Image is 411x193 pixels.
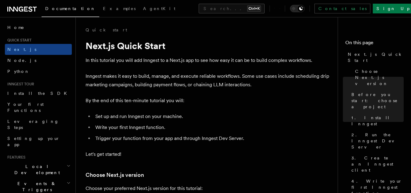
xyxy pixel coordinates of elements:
span: Documentation [45,6,96,11]
a: 2. Run the Inngest Dev Server [349,129,404,152]
button: Search...Ctrl+K [199,4,265,13]
span: AgentKit [143,6,175,11]
button: Toggle dark mode [290,5,305,12]
a: Home [5,22,72,33]
a: 1. Install Inngest [349,112,404,129]
a: Setting up your app [5,133,72,150]
span: Quick start [5,38,31,43]
p: In this tutorial you will add Inngest to a Next.js app to see how easy it can be to build complex... [86,56,330,65]
a: Node.js [5,55,72,66]
span: Events & Triggers [5,180,67,193]
a: Choose Next.js version [353,66,404,89]
p: Let's get started! [86,150,330,159]
h4: On this page [345,39,404,49]
span: Next.js [7,47,36,52]
h1: Next.js Quick Start [86,40,330,51]
span: Next.js Quick Start [348,51,404,63]
button: Local Development [5,161,72,178]
span: 2. Run the Inngest Dev Server [351,132,404,150]
span: Leveraging Steps [7,119,59,130]
a: Next.js [5,44,72,55]
span: Examples [103,6,136,11]
li: Set up and run Inngest on your machine. [94,112,330,121]
span: Python [7,69,30,74]
a: Contact sales [314,4,370,13]
span: Local Development [5,163,67,176]
p: By the end of this ten-minute tutorial you will: [86,96,330,105]
a: AgentKit [139,2,179,16]
a: Choose Next.js version [86,171,144,179]
span: Home [7,24,24,30]
span: Install the SDK [7,91,71,96]
span: Your first Functions [7,102,44,113]
a: Your first Functions [5,99,72,116]
span: 1. Install Inngest [351,115,404,127]
a: Before you start: choose a project [349,89,404,112]
p: Choose your preferred Next.js version for this tutorial: [86,184,330,193]
p: Inngest makes it easy to build, manage, and execute reliable workflows. Some use cases include sc... [86,72,330,89]
span: 3. Create an Inngest client [351,155,404,173]
span: Node.js [7,58,36,63]
a: Examples [99,2,139,16]
span: Choose Next.js version [355,68,404,87]
a: Quick start [86,27,127,33]
span: Before you start: choose a project [351,91,404,110]
li: Write your first Inngest function. [94,123,330,132]
a: Python [5,66,72,77]
span: Features [5,155,25,160]
li: Trigger your function from your app and through Inngest Dev Server. [94,134,330,143]
span: Inngest tour [5,82,34,87]
a: 3. Create an Inngest client [349,152,404,176]
a: Documentation [42,2,99,17]
span: Setting up your app [7,136,60,147]
a: Next.js Quick Start [345,49,404,66]
a: Install the SDK [5,88,72,99]
a: Leveraging Steps [5,116,72,133]
kbd: Ctrl+K [247,5,261,12]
